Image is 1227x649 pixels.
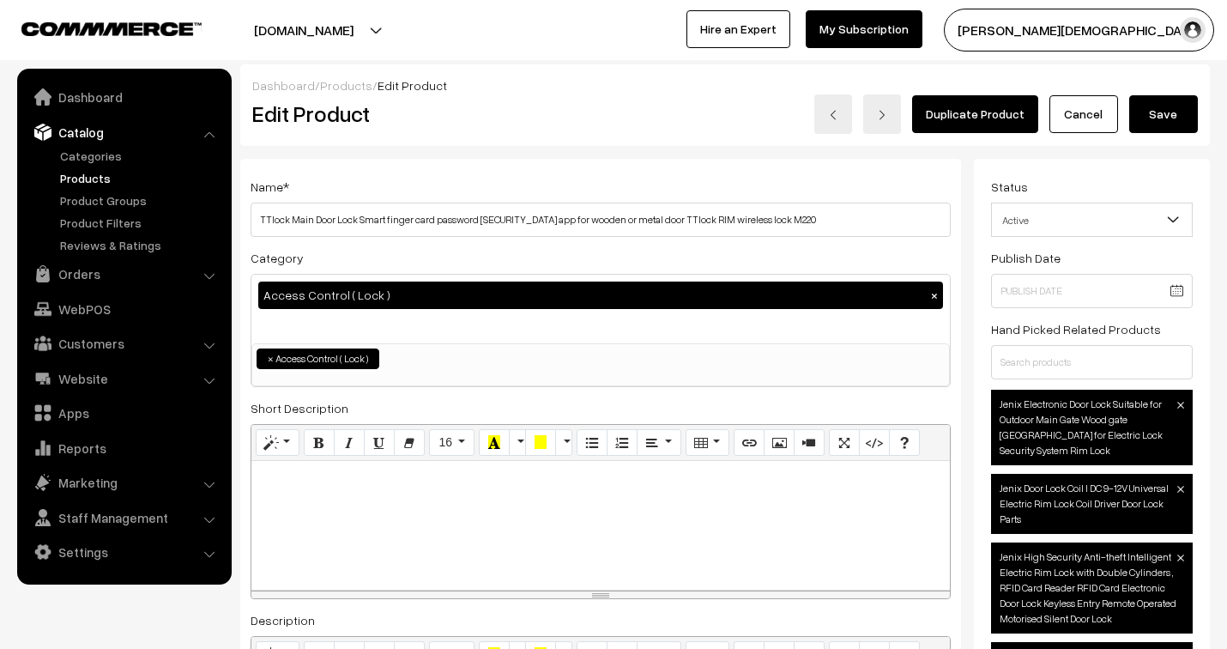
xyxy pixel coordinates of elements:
[429,429,474,457] button: Font Size
[21,363,226,394] a: Website
[991,178,1028,196] label: Status
[251,591,950,598] div: resize
[320,78,372,93] a: Products
[21,294,226,324] a: WebPOS
[251,399,348,417] label: Short Description
[1049,95,1118,133] a: Cancel
[1180,17,1206,43] img: user
[252,78,315,93] a: Dashboard
[991,320,1161,338] label: Hand Picked Related Products
[734,429,765,457] button: Link (CTRL+K)
[577,429,607,457] button: Unordered list (CTRL+SHIFT+NUM7)
[252,76,1198,94] div: / /
[686,10,790,48] a: Hire an Expert
[438,435,452,449] span: 16
[334,429,365,457] button: Italic (CTRL+I)
[607,429,638,457] button: Ordered list (CTRL+SHIFT+NUM8)
[991,203,1193,237] span: Active
[251,611,315,629] label: Description
[257,349,379,369] li: Access Control ( Lock )
[686,429,729,457] button: Table
[21,467,226,498] a: Marketing
[258,282,943,309] div: Access Control ( Lock )
[251,178,289,196] label: Name
[794,429,825,457] button: Video
[555,429,572,457] button: More Color
[525,429,556,457] button: Background Color
[21,258,226,289] a: Orders
[877,110,887,120] img: right-arrow.png
[859,429,890,457] button: Code View
[991,390,1193,465] span: Jenix Electronic Door Lock Suitable for Outdoor Main Gate Wood gate [GEOGRAPHIC_DATA] for Electri...
[256,429,299,457] button: Style
[889,429,920,457] button: Help
[21,17,172,38] a: COMMMERCE
[991,543,1193,634] span: Jenix High Security Anti-theft Intelligent Electric Rim Lock with Double Cylinders , RFID Card Re...
[991,345,1193,379] input: Search products
[927,288,942,303] button: ×
[991,474,1193,534] span: Jenix Door Lock Coil I DC 9-12V Universal Electric Rim Lock Coil Driver Door Lock Parts
[509,429,526,457] button: More Color
[637,429,680,457] button: Paragraph
[479,429,510,457] button: Recent Color
[912,95,1038,133] a: Duplicate Product
[394,429,425,457] button: Remove Font Style (CTRL+\)
[829,429,860,457] button: Full Screen
[944,9,1214,52] button: [PERSON_NAME][DEMOGRAPHIC_DATA]
[21,117,226,148] a: Catalog
[378,78,447,93] span: Edit Product
[1177,555,1184,561] img: close
[268,351,274,367] span: ×
[21,502,226,533] a: Staff Management
[252,100,632,127] h2: Edit Product
[251,249,304,267] label: Category
[992,205,1192,235] span: Active
[21,328,226,359] a: Customers
[21,82,226,112] a: Dashboard
[251,203,951,237] input: Name
[56,169,226,187] a: Products
[364,429,395,457] button: Underline (CTRL+U)
[764,429,795,457] button: Picture
[991,274,1193,308] input: Publish Date
[21,22,202,35] img: COMMMERCE
[56,236,226,254] a: Reviews & Ratings
[1177,486,1184,493] img: close
[806,10,922,48] a: My Subscription
[304,429,335,457] button: Bold (CTRL+B)
[56,147,226,165] a: Categories
[991,249,1061,267] label: Publish Date
[828,110,838,120] img: left-arrow.png
[21,397,226,428] a: Apps
[1177,402,1184,409] img: close
[194,9,414,52] button: [DOMAIN_NAME]
[21,537,226,567] a: Settings
[56,191,226,209] a: Product Groups
[21,433,226,464] a: Reports
[56,214,226,232] a: Product Filters
[1129,95,1198,133] button: Save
